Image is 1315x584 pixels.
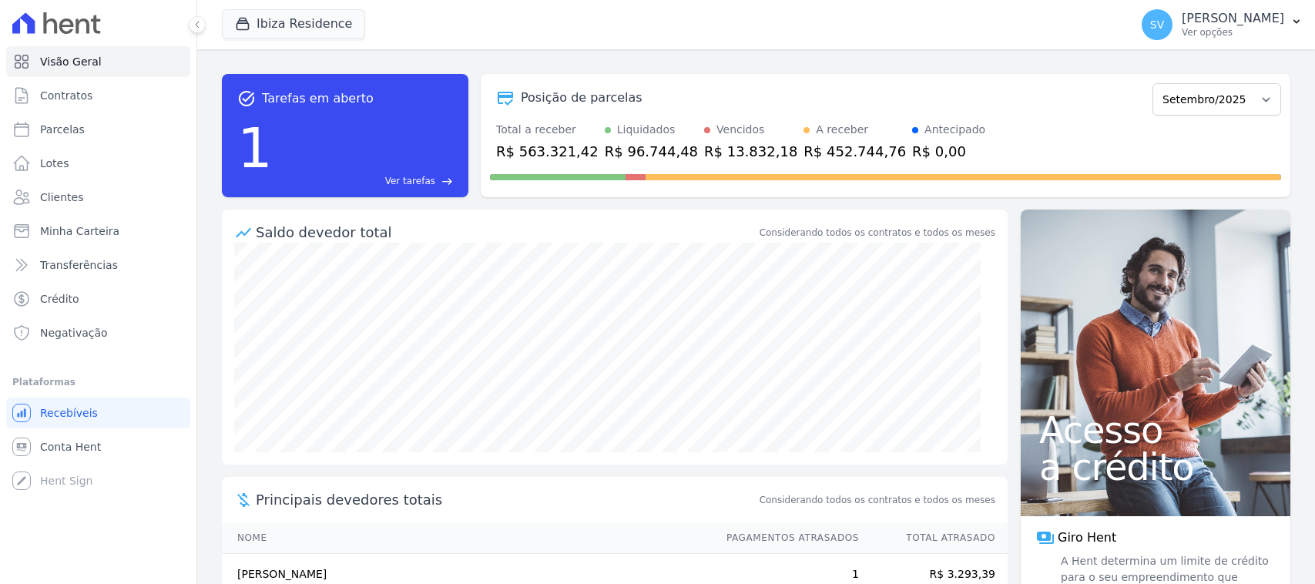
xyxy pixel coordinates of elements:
span: a crédito [1039,448,1272,485]
span: task_alt [237,89,256,108]
th: Nome [222,522,712,554]
span: east [441,176,453,187]
a: Negativação [6,317,190,348]
span: Contratos [40,88,92,103]
a: Lotes [6,148,190,179]
div: Antecipado [924,122,985,138]
a: Crédito [6,284,190,314]
p: Ver opções [1182,26,1284,39]
a: Contratos [6,80,190,111]
span: Giro Hent [1058,529,1116,547]
span: Negativação [40,325,108,341]
div: Posição de parcelas [521,89,642,107]
div: R$ 96.744,48 [605,141,698,162]
span: Minha Carteira [40,223,119,239]
span: Clientes [40,190,83,205]
div: 1 [237,108,273,188]
button: Ibiza Residence [222,9,365,39]
th: Total Atrasado [860,522,1008,554]
div: R$ 0,00 [912,141,985,162]
div: Considerando todos os contratos e todos os meses [760,226,995,240]
span: Ver tarefas [385,174,435,188]
div: A receber [816,122,868,138]
a: Visão Geral [6,46,190,77]
span: Transferências [40,257,118,273]
div: Plataformas [12,373,184,391]
span: Considerando todos os contratos e todos os meses [760,493,995,507]
span: Crédito [40,291,79,307]
span: Recebíveis [40,405,98,421]
div: Total a receber [496,122,599,138]
a: Recebíveis [6,398,190,428]
a: Ver tarefas east [279,174,453,188]
p: [PERSON_NAME] [1182,11,1284,26]
div: Liquidados [617,122,676,138]
div: Saldo devedor total [256,222,756,243]
span: Parcelas [40,122,85,137]
span: SV [1150,19,1164,30]
a: Parcelas [6,114,190,145]
span: Acesso [1039,411,1272,448]
th: Pagamentos Atrasados [712,522,860,554]
a: Transferências [6,250,190,280]
a: Minha Carteira [6,216,190,247]
span: Tarefas em aberto [262,89,374,108]
button: SV [PERSON_NAME] Ver opções [1129,3,1315,46]
span: Principais devedores totais [256,489,756,510]
div: Vencidos [716,122,764,138]
a: Conta Hent [6,431,190,462]
span: Lotes [40,156,69,171]
div: R$ 452.744,76 [803,141,906,162]
a: Clientes [6,182,190,213]
div: R$ 563.321,42 [496,141,599,162]
span: Conta Hent [40,439,101,455]
div: R$ 13.832,18 [704,141,797,162]
span: Visão Geral [40,54,102,69]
